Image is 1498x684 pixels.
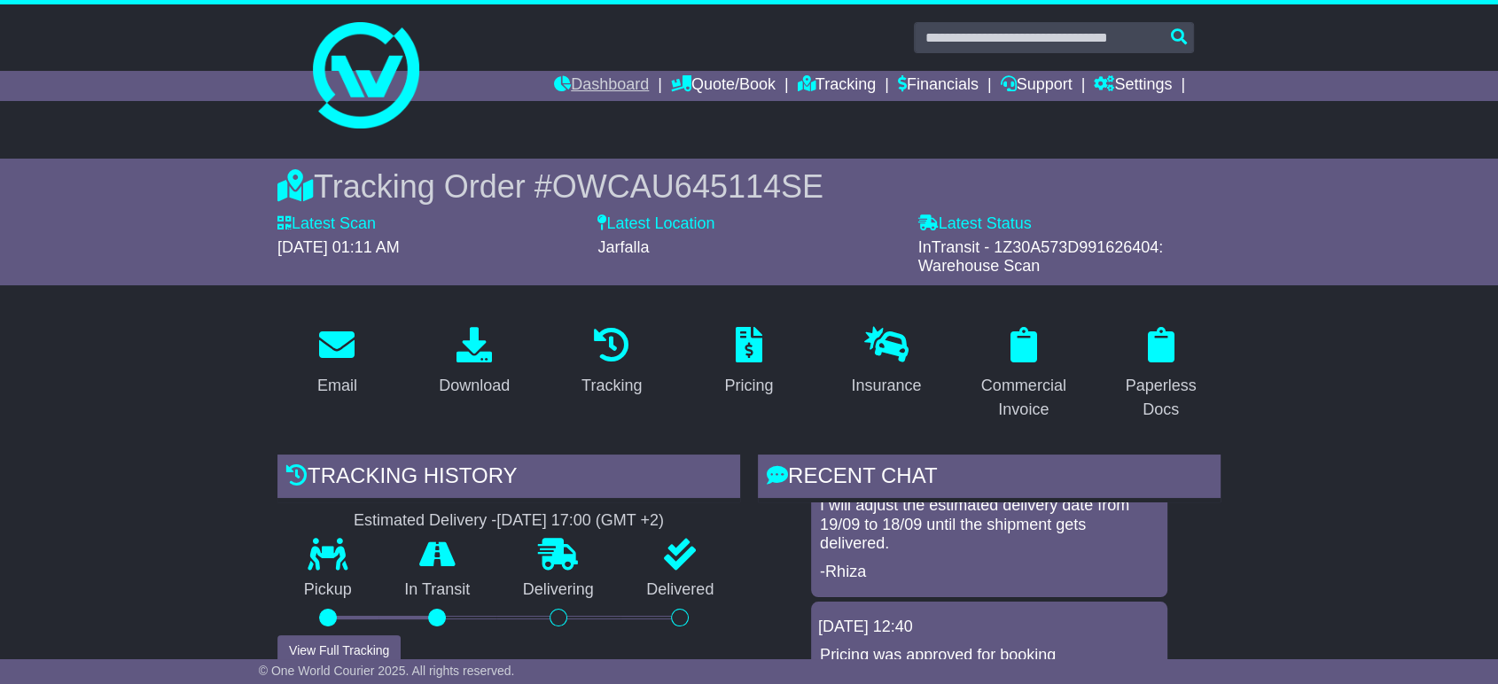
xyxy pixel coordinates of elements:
span: Jarfalla [597,238,649,256]
button: View Full Tracking [277,635,401,666]
a: Dashboard [554,71,649,101]
label: Latest Status [918,214,1032,234]
p: Pricing was approved for booking OWCAU645114SE. [820,646,1159,684]
p: Pickup [277,580,378,600]
p: I will adjust the estimated delivery date from 19/09 to 18/09 until the shipment gets delivered. [820,496,1159,554]
div: Tracking history [277,455,740,502]
span: © One World Courier 2025. All rights reserved. [259,664,515,678]
p: -Rhiza [820,563,1159,582]
a: Paperless Docs [1101,321,1221,428]
p: Delivering [496,580,620,600]
span: [DATE] 01:11 AM [277,238,400,256]
div: Estimated Delivery - [277,511,740,531]
span: InTransit - 1Z30A573D991626404: Warehouse Scan [918,238,1164,276]
div: Paperless Docs [1112,374,1209,422]
a: Tracking [798,71,876,101]
label: Latest Location [597,214,714,234]
div: Tracking Order # [277,167,1221,206]
a: Tracking [570,321,653,404]
div: Download [439,374,510,398]
a: Commercial Invoice [964,321,1083,428]
a: Financials [898,71,979,101]
a: Settings [1094,71,1172,101]
a: Quote/Book [671,71,776,101]
p: In Transit [378,580,497,600]
a: Download [427,321,521,404]
div: Commercial Invoice [975,374,1072,422]
div: Pricing [724,374,773,398]
p: Delivered [620,580,741,600]
div: Email [317,374,357,398]
span: OWCAU645114SE [552,168,823,205]
div: [DATE] 17:00 (GMT +2) [496,511,664,531]
div: Insurance [851,374,921,398]
a: Pricing [713,321,784,404]
div: Tracking [581,374,642,398]
div: RECENT CHAT [758,455,1221,502]
a: Insurance [839,321,932,404]
div: [DATE] 12:40 [818,618,1160,637]
a: Email [306,321,369,404]
label: Latest Scan [277,214,376,234]
a: Support [1001,71,1073,101]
